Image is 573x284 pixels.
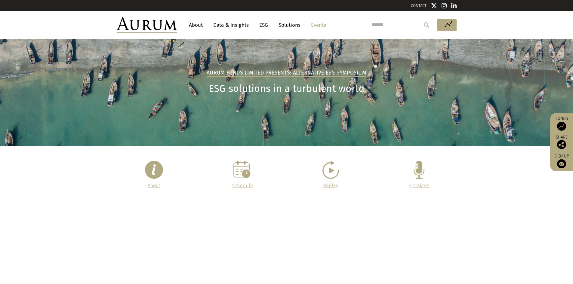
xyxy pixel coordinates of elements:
img: Sign up to our newsletter [557,159,566,168]
img: Aurum [117,17,177,33]
h2: Aurum Funds Limited Presents: Alternative ESG Symposium [207,70,366,77]
a: About [186,20,206,31]
a: Speakers [409,183,429,188]
img: Share this post [557,140,566,149]
a: Schedule [232,183,253,188]
img: Instagram icon [442,3,447,9]
input: Submit [421,19,433,31]
a: Funds [553,116,570,131]
a: CONTACT [411,3,427,8]
a: Sign up [553,154,570,168]
a: Data & Insights [210,20,252,31]
h1: ESG solutions in a turbulent world [117,83,457,95]
img: Linkedin icon [451,3,457,9]
a: Replay [323,183,338,188]
a: Solutions [276,20,303,31]
a: ESG [256,20,271,31]
img: Twitter icon [431,3,437,9]
img: Access Funds [557,122,566,131]
a: Events [308,20,326,31]
div: Share [553,135,570,149]
a: About [148,183,160,188]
